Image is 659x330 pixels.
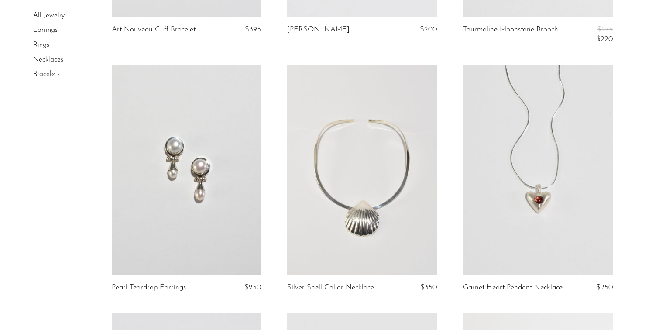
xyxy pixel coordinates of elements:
[33,56,63,63] a: Necklaces
[463,26,558,44] a: Tourmaline Moonstone Brooch
[33,41,49,48] a: Rings
[112,284,186,292] a: Pearl Teardrop Earrings
[420,284,437,291] span: $350
[597,26,613,33] span: $275
[596,35,613,43] span: $220
[33,27,58,34] a: Earrings
[33,71,60,78] a: Bracelets
[287,26,350,34] a: [PERSON_NAME]
[463,284,563,292] a: Garnet Heart Pendant Necklace
[596,284,613,291] span: $250
[112,26,196,34] a: Art Nouveau Cuff Bracelet
[420,26,437,33] span: $200
[287,284,374,292] a: Silver Shell Collar Necklace
[245,26,261,33] span: $395
[33,12,65,19] a: All Jewelry
[244,284,261,291] span: $250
